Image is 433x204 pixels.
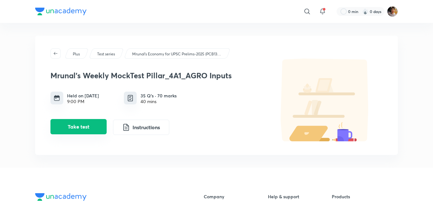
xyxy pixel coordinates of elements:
a: Company Logo [35,193,183,202]
h6: Help & support [268,193,332,200]
a: Mrunal’s Economy for UPSC Prelims-2025 (PCB13-RAFTAAR) [131,51,223,57]
img: quiz info [126,94,134,102]
h3: Mrunal's Weekly MockTest Pillar_4A1_AGRO Inputs [50,71,264,80]
h6: Held on [DATE] [67,92,99,99]
img: default [268,59,383,141]
img: timing [54,95,60,101]
h6: Company [204,193,268,200]
img: Company Logo [35,8,87,15]
div: 9:00 PM [67,99,99,104]
button: Instructions [113,120,169,135]
h6: Products [332,193,396,200]
a: Plus [72,51,81,57]
img: Company Logo [35,193,87,201]
a: Test series [96,51,116,57]
p: Test series [97,51,115,57]
img: Brijesh Panwar [387,6,398,17]
img: streak [362,8,368,15]
h6: 35 Q’s · 70 marks [141,92,177,99]
img: instruction [122,123,130,131]
button: Take test [50,119,107,134]
div: 40 mins [141,99,177,104]
p: Plus [73,51,80,57]
p: Mrunal’s Economy for UPSC Prelims-2025 (PCB13-RAFTAAR) [132,51,222,57]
